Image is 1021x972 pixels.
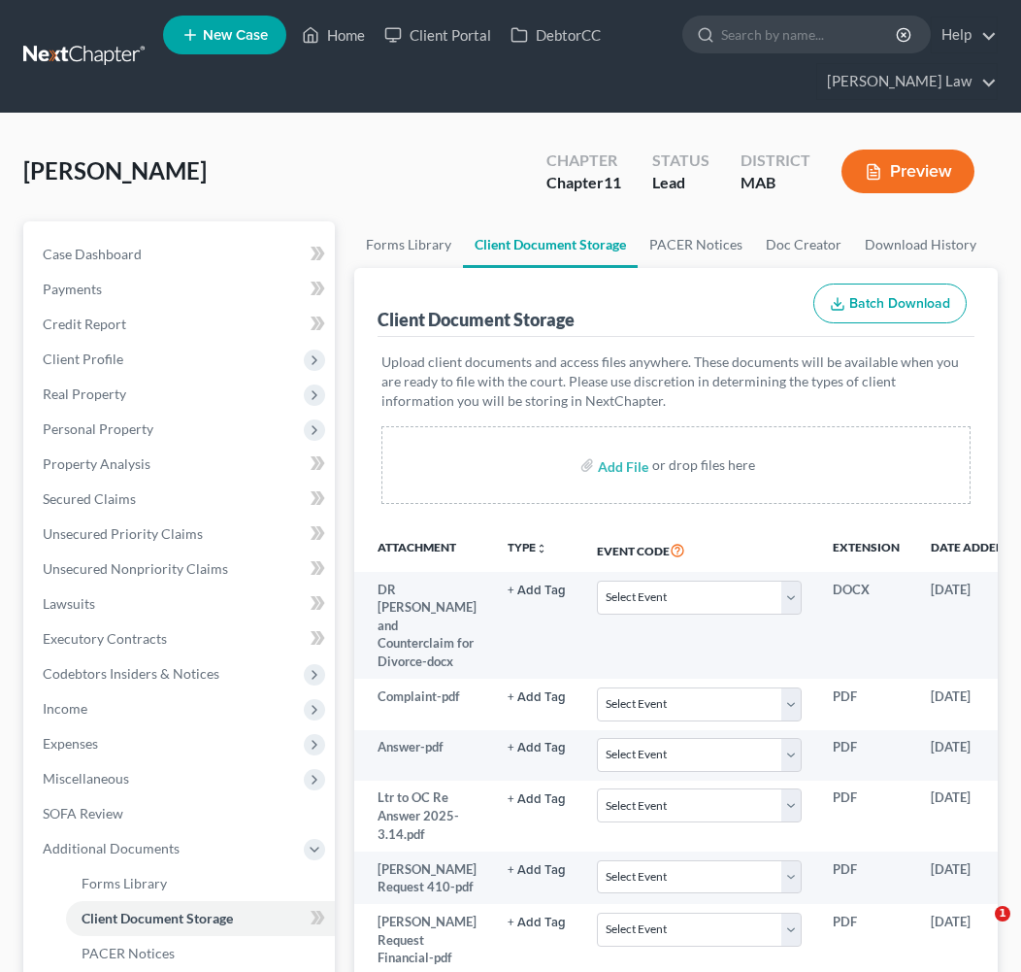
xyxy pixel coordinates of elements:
[27,621,335,656] a: Executory Contracts
[652,455,755,475] div: or drop files here
[995,906,1010,922] span: 1
[378,308,575,331] div: Client Document Storage
[354,221,463,268] a: Forms Library
[292,17,375,52] a: Home
[43,630,167,647] span: Executory Contracts
[375,17,501,52] a: Client Portal
[508,738,566,756] a: + Add Tag
[43,525,203,542] span: Unsecured Priority Claims
[508,691,566,704] button: + Add Tag
[43,316,126,332] span: Credit Report
[853,221,988,268] a: Download History
[43,560,228,577] span: Unsecured Nonpriority Claims
[536,543,547,554] i: unfold_more
[638,221,754,268] a: PACER Notices
[203,28,268,43] span: New Case
[43,770,129,787] span: Miscellaneous
[915,852,1020,905] td: [DATE]
[915,572,1020,679] td: [DATE]
[43,351,123,367] span: Client Profile
[43,665,219,682] span: Codebtors Insiders & Notices
[82,910,233,926] span: Client Document Storage
[354,781,492,852] td: Ltr to OC Re Answer 2025-3.14.pdf
[741,150,810,172] div: District
[508,917,566,929] button: + Add Tag
[27,447,335,482] a: Property Analysis
[955,906,1002,953] iframe: Intercom live chat
[508,913,566,931] a: + Add Tag
[508,742,566,754] button: + Add Tag
[652,172,709,194] div: Lead
[546,172,621,194] div: Chapter
[508,788,566,807] a: + Add Tag
[27,482,335,517] a: Secured Claims
[43,246,142,262] span: Case Dashboard
[43,805,123,821] span: SOFA Review
[817,730,915,781] td: PDF
[43,840,180,856] span: Additional Documents
[354,730,492,781] td: Answer-pdf
[604,173,621,191] span: 11
[354,527,492,572] th: Attachment
[817,527,915,572] th: Extension
[43,735,98,752] span: Expenses
[754,221,853,268] a: Doc Creator
[27,272,335,307] a: Payments
[915,527,1020,572] th: Date added
[43,700,87,717] span: Income
[813,284,967,324] button: Batch Download
[741,172,810,194] div: MAB
[915,679,1020,729] td: [DATE]
[43,281,102,297] span: Payments
[546,150,621,172] div: Chapter
[43,420,153,437] span: Personal Property
[581,527,816,572] th: Event Code
[27,796,335,831] a: SOFA Review
[849,295,950,312] span: Batch Download
[27,587,335,621] a: Lawsuits
[43,455,150,472] span: Property Analysis
[915,781,1020,852] td: [DATE]
[817,572,915,679] td: DOCX
[82,875,167,891] span: Forms Library
[381,352,971,411] p: Upload client documents and access files anywhere. These documents will be available when you are...
[932,17,997,52] a: Help
[508,542,547,554] button: TYPEunfold_more
[354,679,492,729] td: Complaint-pdf
[27,307,335,342] a: Credit Report
[27,237,335,272] a: Case Dashboard
[27,552,335,587] a: Unsecured Nonpriority Claims
[508,793,566,806] button: + Add Tag
[817,852,915,905] td: PDF
[66,866,335,901] a: Forms Library
[354,852,492,905] td: [PERSON_NAME] Request 410-pdf
[508,585,566,597] button: + Add Tag
[27,517,335,552] a: Unsecured Priority Claims
[817,64,997,99] a: [PERSON_NAME] Law
[463,221,638,268] a: Client Document Storage
[354,572,492,679] td: DR [PERSON_NAME] and Counterclaim for Divorce-docx
[817,679,915,729] td: PDF
[652,150,709,172] div: Status
[501,17,610,52] a: DebtorCC
[508,860,566,879] a: + Add Tag
[66,901,335,936] a: Client Document Storage
[43,490,136,507] span: Secured Claims
[82,945,175,961] span: PACER Notices
[817,781,915,852] td: PDF
[915,730,1020,781] td: [DATE]
[721,17,899,52] input: Search by name...
[66,936,335,971] a: PACER Notices
[23,156,207,184] span: [PERSON_NAME]
[43,385,126,402] span: Real Property
[508,581,566,599] a: + Add Tag
[43,595,95,612] span: Lawsuits
[508,864,566,877] button: + Add Tag
[841,150,974,193] button: Preview
[508,687,566,706] a: + Add Tag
